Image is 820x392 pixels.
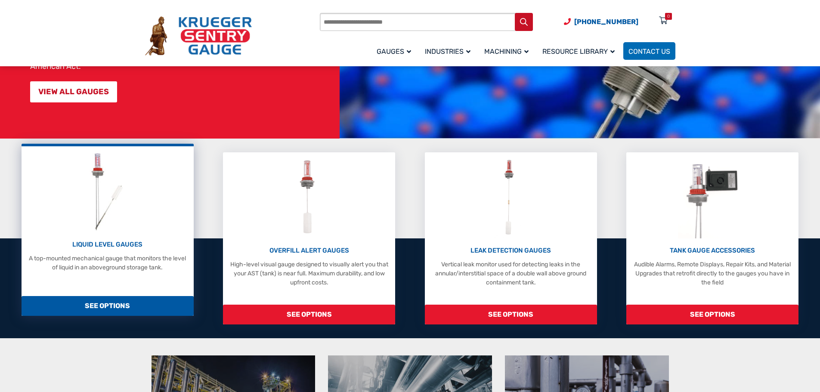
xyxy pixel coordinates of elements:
[542,47,615,56] span: Resource Library
[564,16,638,27] a: Phone Number (920) 434-8860
[22,296,194,316] span: SEE OPTIONS
[377,47,411,56] span: Gauges
[479,41,537,61] a: Machining
[290,157,328,238] img: Overfill Alert Gauges
[223,152,395,324] a: Overfill Alert Gauges OVERFILL ALERT GAUGES High-level visual gauge designed to visually alert yo...
[628,47,670,56] span: Contact Us
[227,246,391,256] p: OVERFILL ALERT GAUGES
[678,157,747,238] img: Tank Gauge Accessories
[30,81,117,102] a: VIEW ALL GAUGES
[574,18,638,26] span: [PHONE_NUMBER]
[26,254,189,272] p: A top-mounted mechanical gauge that monitors the level of liquid in an aboveground storage tank.
[26,240,189,250] p: LIQUID LEVEL GAUGES
[631,246,794,256] p: TANK GAUGE ACCESSORIES
[425,152,597,324] a: Leak Detection Gauges LEAK DETECTION GAUGES Vertical leak monitor used for detecting leaks in the...
[223,305,395,324] span: SEE OPTIONS
[626,305,798,324] span: SEE OPTIONS
[667,13,670,20] div: 0
[145,16,252,56] img: Krueger Sentry Gauge
[494,157,528,238] img: Leak Detection Gauges
[429,246,593,256] p: LEAK DETECTION GAUGES
[227,260,391,287] p: High-level visual gauge designed to visually alert you that your AST (tank) is near full. Maximum...
[371,41,420,61] a: Gauges
[22,144,194,316] a: Liquid Level Gauges LIQUID LEVEL GAUGES A top-mounted mechanical gauge that monitors the level of...
[626,152,798,324] a: Tank Gauge Accessories TANK GAUGE ACCESSORIES Audible Alarms, Remote Displays, Repair Kits, and M...
[537,41,623,61] a: Resource Library
[30,19,335,71] p: At Krueger Sentry Gauge, for over 75 years we have manufactured over three million liquid-level g...
[631,260,794,287] p: Audible Alarms, Remote Displays, Repair Kits, and Material Upgrades that retrofit directly to the...
[84,151,130,232] img: Liquid Level Gauges
[420,41,479,61] a: Industries
[623,42,675,60] a: Contact Us
[425,47,470,56] span: Industries
[425,305,597,324] span: SEE OPTIONS
[429,260,593,287] p: Vertical leak monitor used for detecting leaks in the annular/interstitial space of a double wall...
[484,47,529,56] span: Machining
